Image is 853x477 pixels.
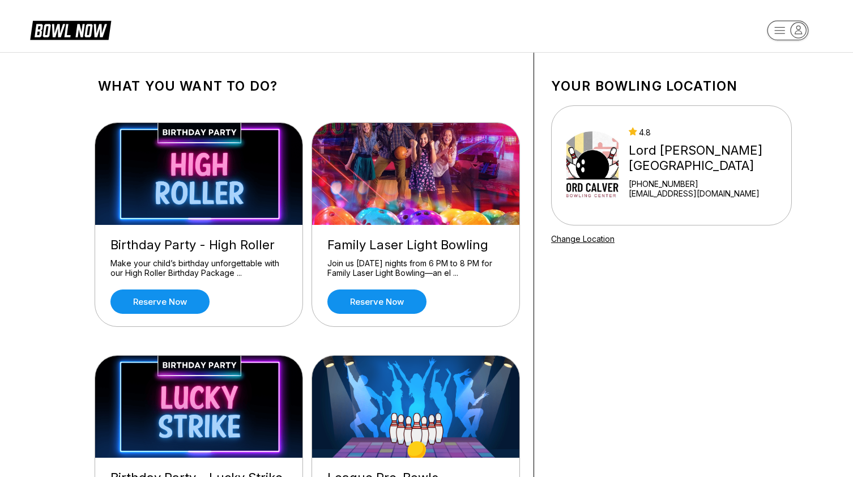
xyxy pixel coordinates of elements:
[629,189,787,198] a: [EMAIL_ADDRESS][DOMAIN_NAME]
[327,258,504,278] div: Join us [DATE] nights from 6 PM to 8 PM for Family Laser Light Bowling—an el ...
[110,258,287,278] div: Make your child’s birthday unforgettable with our High Roller Birthday Package ...
[110,237,287,253] div: Birthday Party - High Roller
[95,123,304,225] img: Birthday Party - High Roller
[629,179,787,189] div: [PHONE_NUMBER]
[327,289,427,314] a: Reserve now
[551,78,792,94] h1: Your bowling location
[629,127,787,137] div: 4.8
[98,78,517,94] h1: What you want to do?
[629,143,787,173] div: Lord [PERSON_NAME][GEOGRAPHIC_DATA]
[327,237,504,253] div: Family Laser Light Bowling
[110,289,210,314] a: Reserve now
[566,123,619,208] img: Lord Calvert Bowling Center
[312,123,521,225] img: Family Laser Light Bowling
[551,234,615,244] a: Change Location
[312,356,521,458] img: League Pre-Bowls
[95,356,304,458] img: Birthday Party - Lucky Strike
